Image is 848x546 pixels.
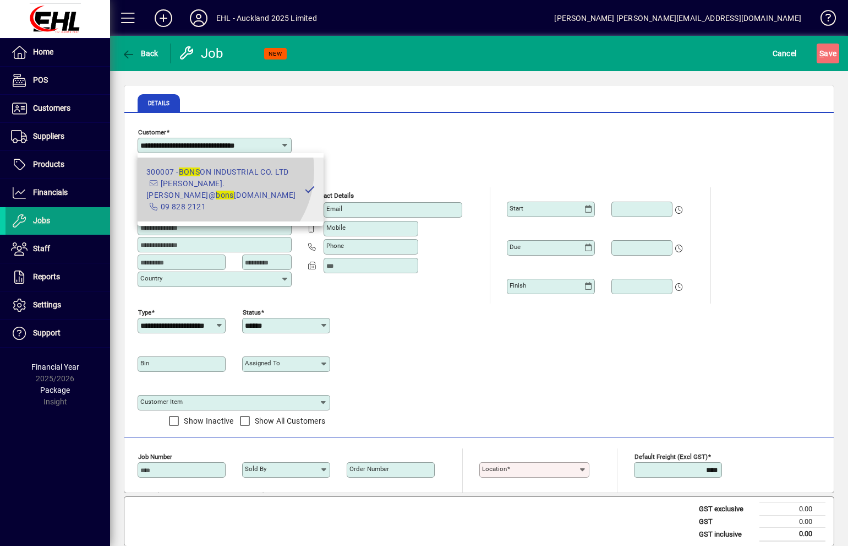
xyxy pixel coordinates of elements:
mat-label: Email [326,205,342,213]
mat-label: Mobile [326,224,346,231]
span: Support [33,328,61,337]
span: S [819,49,824,58]
mat-label: Sold by [245,465,266,473]
a: Home [6,39,110,66]
span: Financials [33,188,68,197]
mat-label: Type [138,309,151,316]
span: POS [33,75,48,84]
a: POS [6,67,110,94]
a: Settings [6,291,110,319]
span: Suppliers [33,132,64,140]
td: GST inclusive [693,528,759,541]
td: 0.00 [759,528,825,541]
mat-label: Phone [326,242,344,250]
mat-label: Opened by [243,491,272,499]
mat-label: Due [510,243,521,251]
button: Add [146,8,181,28]
span: Cancel [773,45,797,62]
span: Package [40,386,70,394]
span: ave [819,45,836,62]
mat-label: Location [482,465,507,473]
span: NEW [269,50,282,57]
mat-label: Start [510,204,523,212]
span: Reports [33,272,60,281]
mat-label: Status [243,309,261,316]
app-page-header-button: Back [110,44,171,63]
mat-label: Opened On [138,491,169,499]
mat-label: Country [140,274,162,282]
mat-label: Customer Item [140,398,183,406]
a: Products [6,151,110,179]
span: Details [148,101,169,106]
mat-label: Order number [349,465,389,473]
button: Back [119,44,161,63]
td: 0.00 [759,503,825,516]
span: Products [33,160,64,169]
label: Show All Customers [253,415,326,426]
mat-label: Job number [138,453,172,461]
div: [PERSON_NAME] [PERSON_NAME][EMAIL_ADDRESS][DOMAIN_NAME] [554,9,801,27]
a: Support [6,320,110,347]
mat-label: Finish [510,282,526,289]
a: Knowledge Base [812,2,834,38]
span: Customers [33,104,70,112]
mat-label: Customer [138,128,166,136]
a: Financials [6,179,110,207]
a: Staff [6,235,110,263]
span: Settings [33,300,61,309]
div: EHL - Auckland 2025 Limited [216,9,317,27]
button: Profile [181,8,216,28]
a: Suppliers [6,123,110,150]
mat-label: Default Freight (excl GST) [634,453,708,461]
a: Reports [6,263,110,291]
label: Show Inactive [182,415,233,426]
td: 0.00 [759,515,825,528]
div: Job [179,45,226,62]
span: Jobs [33,216,50,225]
span: Staff [33,244,50,253]
span: Financial Year [31,363,79,371]
button: Cancel [770,44,800,63]
span: Back [122,49,158,58]
span: Home [33,47,53,56]
mat-label: Bin [140,359,149,367]
a: Customers [6,95,110,122]
td: GST [693,515,759,528]
button: Save [817,44,839,63]
td: GST exclusive [693,503,759,516]
mat-label: Assigned to [245,359,280,367]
